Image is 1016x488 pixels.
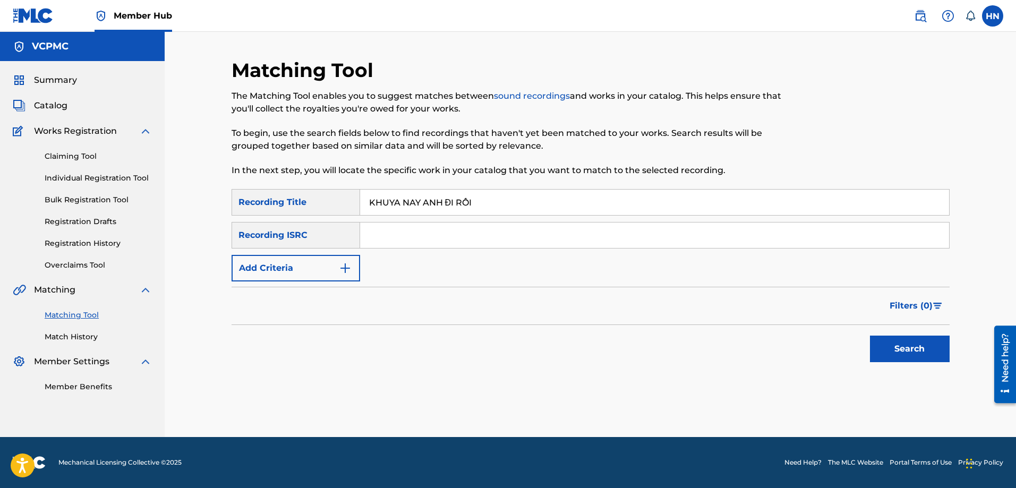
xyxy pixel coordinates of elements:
div: Help [937,5,959,27]
img: Accounts [13,40,25,53]
button: Add Criteria [232,255,360,281]
span: Summary [34,74,77,87]
a: Matching Tool [45,310,152,321]
span: Member Settings [34,355,109,368]
img: Member Settings [13,355,25,368]
h2: Matching Tool [232,58,379,82]
img: expand [139,125,152,138]
img: expand [139,284,152,296]
a: sound recordings [494,91,570,101]
h5: VCPMC [32,40,69,53]
a: The MLC Website [828,458,883,467]
a: Public Search [910,5,931,27]
a: Overclaims Tool [45,260,152,271]
a: Privacy Policy [958,458,1003,467]
div: User Menu [982,5,1003,27]
a: Registration Drafts [45,216,152,227]
div: Notifications [965,11,976,21]
div: Drag [966,448,972,480]
span: Member Hub [114,10,172,22]
a: Member Benefits [45,381,152,392]
span: Matching [34,284,75,296]
img: help [942,10,954,22]
img: filter [933,303,942,309]
a: Match History [45,331,152,343]
img: MLC Logo [13,8,54,23]
img: Summary [13,74,25,87]
span: Mechanical Licensing Collective © 2025 [58,458,182,467]
img: 9d2ae6d4665cec9f34b9.svg [339,262,352,275]
span: Filters ( 0 ) [890,299,933,312]
span: Catalog [34,99,67,112]
img: Catalog [13,99,25,112]
img: Works Registration [13,125,27,138]
a: Bulk Registration Tool [45,194,152,206]
a: Individual Registration Tool [45,173,152,184]
p: In the next step, you will locate the specific work in your catalog that you want to match to the... [232,164,784,177]
p: To begin, use the search fields below to find recordings that haven't yet been matched to your wo... [232,127,784,152]
img: Matching [13,284,26,296]
a: Registration History [45,238,152,249]
iframe: Chat Widget [963,437,1016,488]
a: Claiming Tool [45,151,152,162]
img: search [914,10,927,22]
img: Top Rightsholder [95,10,107,22]
img: logo [13,456,46,469]
img: expand [139,355,152,368]
a: Need Help? [784,458,822,467]
button: Filters (0) [883,293,950,319]
span: Works Registration [34,125,117,138]
a: SummarySummary [13,74,77,87]
a: Portal Terms of Use [890,458,952,467]
form: Search Form [232,189,950,367]
a: CatalogCatalog [13,99,67,112]
iframe: Resource Center [986,322,1016,407]
button: Search [870,336,950,362]
p: The Matching Tool enables you to suggest matches between and works in your catalog. This helps en... [232,90,784,115]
